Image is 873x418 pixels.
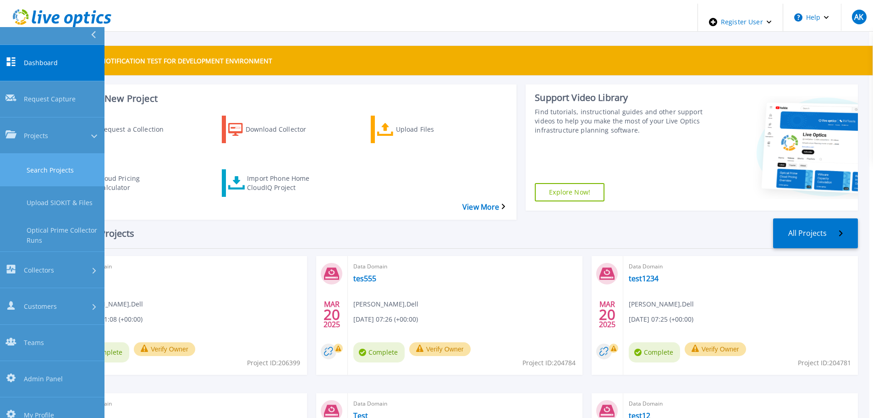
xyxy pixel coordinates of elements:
span: 20 [599,311,615,318]
button: Verify Owner [134,342,195,356]
span: Projects [24,131,48,140]
span: Collectors [24,265,54,275]
span: Admin Panel [24,374,63,384]
div: Find tutorials, instructional guides and other support videos to help you make the most of your L... [535,107,704,135]
span: Teams [24,338,44,347]
span: Request Capture [24,95,76,104]
div: Request a Collection [99,118,173,141]
div: MAR 2025 [598,298,616,331]
span: Project ID: 206399 [247,358,300,368]
div: Upload Files [396,118,469,141]
span: [DATE] 07:26 (+00:00) [353,314,418,324]
div: Support Video Library [535,92,704,104]
p: THIS IS A NOTIFICATION TEST FOR DEVELOPMENT ENVIRONMENT [72,56,272,65]
button: Verify Owner [685,342,746,356]
span: Data Domain [353,262,577,272]
a: Download Collector [222,116,333,143]
span: Data Domain [78,262,302,272]
span: Data Domain [629,399,852,409]
span: Data Domain [78,399,302,409]
span: [DATE] 07:25 (+00:00) [629,314,693,324]
div: Import Phone Home CloudIQ Project [247,172,320,195]
span: Complete [353,342,405,362]
span: Dashboard [24,58,58,67]
span: AK [854,13,863,21]
button: Verify Owner [409,342,471,356]
span: Project ID: 204784 [522,358,576,368]
div: Register User [698,4,783,40]
a: View More [462,203,505,212]
a: test1234 [629,274,659,283]
div: MAR 2025 [323,298,340,331]
span: Project ID: 204781 [798,358,851,368]
span: [PERSON_NAME] , Dell [629,299,694,309]
h3: Start a New Project [73,94,505,104]
span: Complete [629,342,680,362]
div: Download Collector [246,118,319,141]
span: [PERSON_NAME] , Dell [353,299,418,309]
span: Data Domain [353,399,577,409]
span: [DATE] 11:08 (+00:00) [78,314,143,324]
button: Help [783,4,840,31]
a: Cloud Pricing Calculator [73,169,184,197]
span: Data Domain [629,262,852,272]
span: 20 [324,311,340,318]
span: [PERSON_NAME] , Dell [78,299,143,309]
a: tes555 [353,274,376,283]
a: All Projects [773,218,858,248]
a: Request a Collection [73,116,184,143]
span: Customers [24,301,57,311]
a: Explore Now! [535,183,604,201]
a: Upload Files [371,116,482,143]
div: Cloud Pricing Calculator [98,172,171,195]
